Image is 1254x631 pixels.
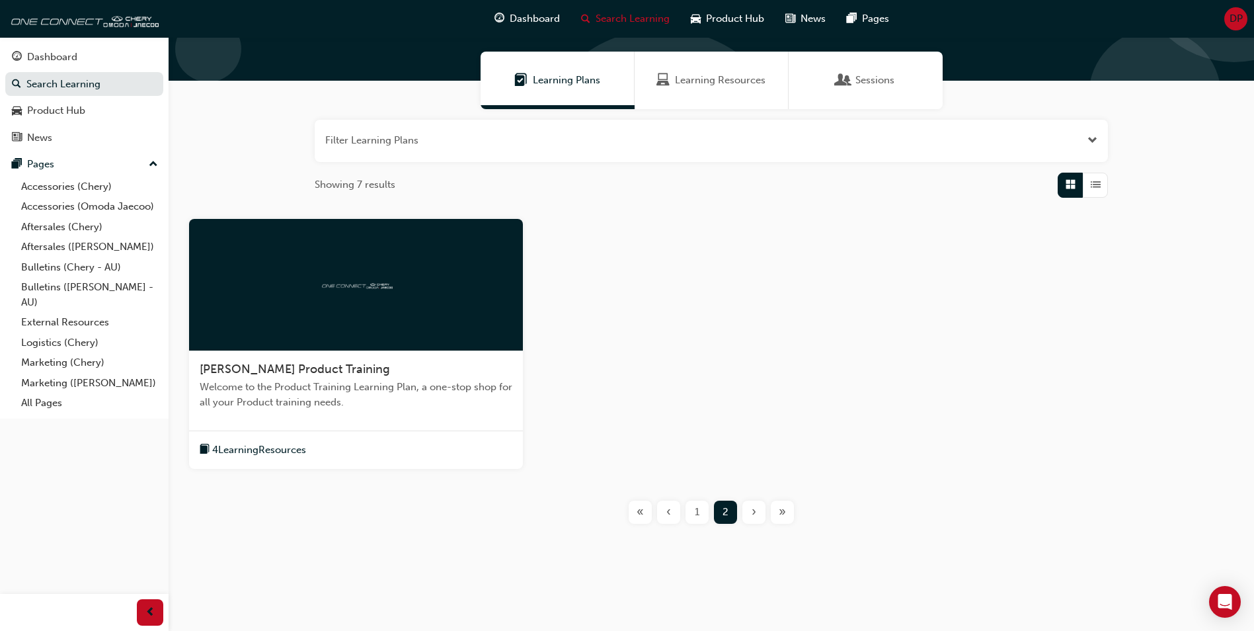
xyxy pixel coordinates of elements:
span: news-icon [12,132,22,144]
div: News [27,130,52,146]
span: car-icon [12,105,22,117]
button: Pages [5,152,163,177]
a: Bulletins ([PERSON_NAME] - AU) [16,277,163,312]
a: News [5,126,163,150]
span: Welcome to the Product Training Learning Plan, a one-stop shop for all your Product training needs. [200,380,512,409]
a: Search Learning [5,72,163,97]
span: Showing 7 results [315,177,395,192]
span: « [637,505,644,520]
span: Learning Plans [533,73,600,88]
span: Learning Resources [656,73,670,88]
span: Sessions [837,73,850,88]
span: car-icon [691,11,701,27]
span: DP [1230,11,1243,26]
span: Grid [1066,177,1076,192]
div: Product Hub [27,103,85,118]
button: First page [626,501,654,524]
span: List [1091,177,1101,192]
a: car-iconProduct Hub [680,5,775,32]
a: Aftersales ([PERSON_NAME]) [16,237,163,257]
a: pages-iconPages [836,5,900,32]
span: ‹ [666,505,671,520]
span: 4 Learning Resources [212,442,306,458]
a: Marketing ([PERSON_NAME]) [16,373,163,394]
a: Learning PlansLearning Plans [481,52,635,109]
button: book-icon4LearningResources [200,442,306,458]
button: Next page [740,501,768,524]
span: [PERSON_NAME] Product Training [200,362,390,376]
a: Accessories (Omoda Jaecoo) [16,196,163,217]
img: oneconnect [320,278,393,290]
span: 2 [723,505,728,520]
span: Product Hub [706,11,764,26]
a: oneconnect[PERSON_NAME] Product TrainingWelcome to the Product Training Learning Plan, a one-stop... [189,219,523,469]
button: DP [1224,7,1247,30]
span: search-icon [12,79,21,91]
span: › [752,505,756,520]
span: Search Learning [596,11,670,26]
span: prev-icon [145,605,155,621]
button: Open the filter [1087,133,1097,148]
button: DashboardSearch LearningProduct HubNews [5,42,163,152]
div: Open Intercom Messenger [1209,586,1241,618]
span: Learning Resources [675,73,765,88]
div: Dashboard [27,50,77,65]
span: Dashboard [510,11,560,26]
a: Bulletins (Chery - AU) [16,257,163,278]
a: Dashboard [5,45,163,69]
a: External Resources [16,312,163,333]
button: Last page [768,501,797,524]
a: Accessories (Chery) [16,177,163,197]
a: search-iconSearch Learning [570,5,680,32]
span: book-icon [200,442,210,458]
span: guage-icon [494,11,504,27]
span: » [779,505,786,520]
a: SessionsSessions [789,52,943,109]
img: oneconnect [7,5,159,32]
span: up-icon [149,156,158,173]
div: Pages [27,157,54,172]
a: Product Hub [5,99,163,123]
a: All Pages [16,393,163,413]
span: news-icon [785,11,795,27]
a: Marketing (Chery) [16,353,163,373]
span: 1 [695,505,699,520]
button: Page 2 [711,501,740,524]
span: Pages [862,11,889,26]
a: Learning ResourcesLearning Resources [635,52,789,109]
span: Sessions [855,73,894,88]
span: pages-icon [847,11,857,27]
span: News [801,11,826,26]
a: news-iconNews [775,5,836,32]
a: Logistics (Chery) [16,333,163,353]
button: Previous page [654,501,683,524]
a: guage-iconDashboard [484,5,570,32]
span: search-icon [581,11,590,27]
span: Learning Plans [514,73,528,88]
button: Page 1 [683,501,711,524]
span: guage-icon [12,52,22,63]
span: pages-icon [12,159,22,171]
a: Aftersales (Chery) [16,217,163,237]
